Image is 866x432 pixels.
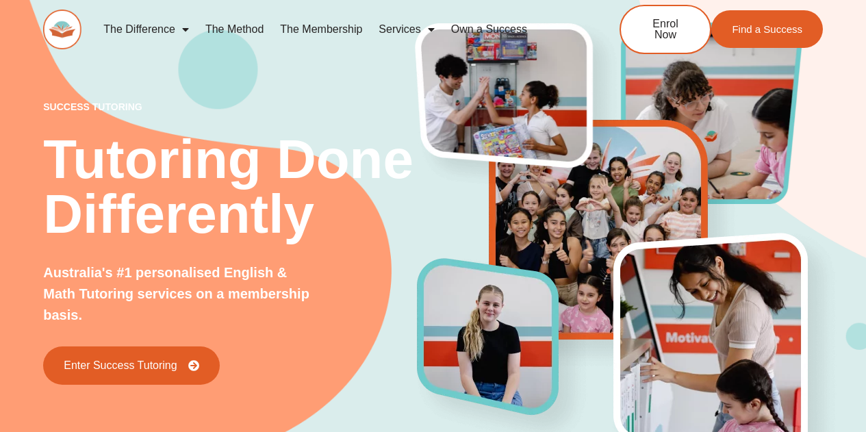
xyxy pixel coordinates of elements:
span: Enrol Now [641,18,689,40]
p: success tutoring [43,102,417,112]
a: Services [370,14,442,45]
nav: Menu [95,14,574,45]
p: Australia's #1 personalised English & Math Tutoring services on a membership basis. [43,262,316,326]
span: Find a Success [732,24,802,34]
a: The Membership [272,14,370,45]
a: Enrol Now [620,5,711,54]
a: Find a Success [711,10,823,48]
a: Enter Success Tutoring [43,346,219,385]
h2: Tutoring Done Differently [43,132,417,242]
a: The Difference [95,14,197,45]
span: Enter Success Tutoring [64,360,177,371]
a: Own a Success [443,14,535,45]
a: The Method [197,14,272,45]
